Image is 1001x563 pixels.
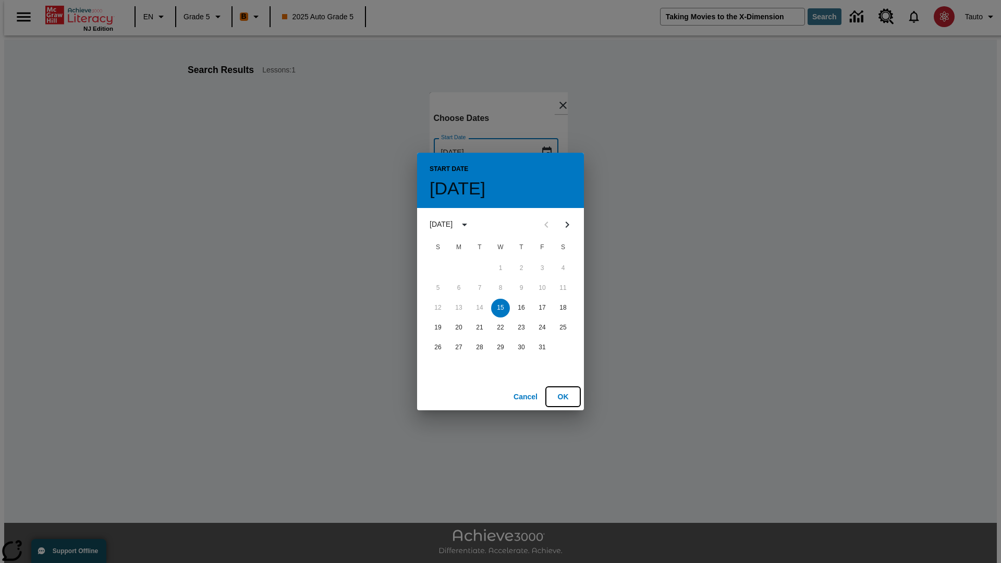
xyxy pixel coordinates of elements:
[512,338,531,357] button: 30
[554,299,572,317] button: 18
[429,237,447,258] span: Sunday
[430,161,468,178] span: Start Date
[470,319,489,337] button: 21
[533,237,552,258] span: Friday
[546,387,580,407] button: OK
[533,319,552,337] button: 24
[509,387,542,407] button: Cancel
[491,299,510,317] button: 15
[430,219,453,230] div: [DATE]
[491,319,510,337] button: 22
[512,299,531,317] button: 16
[554,237,572,258] span: Saturday
[533,338,552,357] button: 31
[491,237,510,258] span: Wednesday
[449,338,468,357] button: 27
[449,319,468,337] button: 20
[456,216,473,234] button: calendar view is open, switch to year view
[470,338,489,357] button: 28
[512,319,531,337] button: 23
[429,319,447,337] button: 19
[470,237,489,258] span: Tuesday
[533,299,552,317] button: 17
[449,237,468,258] span: Monday
[512,237,531,258] span: Thursday
[430,178,485,200] h4: [DATE]
[491,338,510,357] button: 29
[557,214,578,235] button: Next month
[554,319,572,337] button: 25
[429,338,447,357] button: 26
